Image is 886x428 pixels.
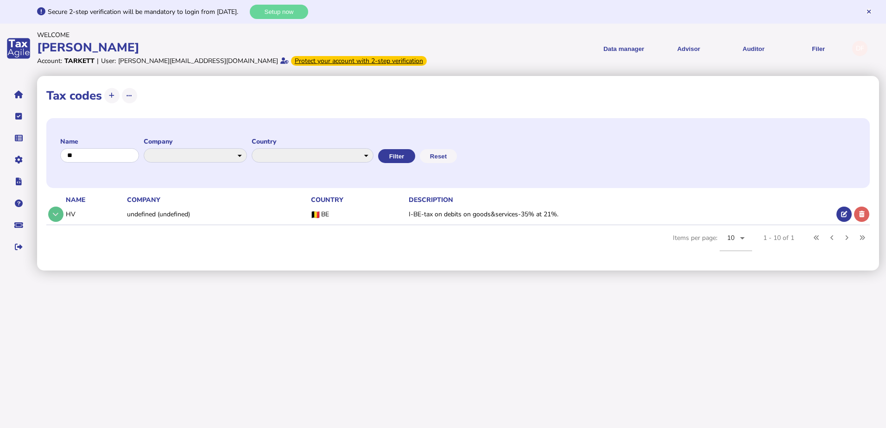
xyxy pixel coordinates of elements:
div: Secure 2-step verification will be mandatory to login from [DATE]. [48,7,247,16]
div: | [97,57,99,65]
h1: Tax codes [46,88,102,104]
button: Setup now [250,5,308,19]
span: 10 [727,233,735,242]
div: Tarkett [64,57,95,65]
div: Items per page: [673,225,752,261]
div: 1 - 10 of 1 [763,233,794,242]
th: Description [407,195,835,205]
button: Tasks [9,107,28,126]
div: User: [101,57,116,65]
button: Auditor [724,37,783,60]
button: First page [809,230,824,245]
div: BE [311,210,406,219]
button: Reset [420,149,457,163]
button: Next page [839,230,854,245]
button: Filer [789,37,848,60]
mat-form-field: Change page size [720,225,752,261]
button: Raise a support ticket [9,215,28,235]
div: [PERSON_NAME][EMAIL_ADDRESS][DOMAIN_NAME] [118,57,278,65]
button: Previous page [824,230,840,245]
i: Data manager [15,138,23,138]
button: Sign out [9,237,28,257]
div: Country [311,195,406,204]
label: Name [60,137,139,146]
button: Home [9,85,28,104]
th: Name [64,195,125,205]
img: BE flag [311,211,320,218]
td: I-BE-tax on debits on goods&services-35% at 21%. [407,205,835,224]
button: Shows a dropdown of Data manager options [595,37,653,60]
div: From Oct 1, 2025, 2-step verification will be required to login. Set it up now... [291,56,427,66]
button: Hide message [866,8,872,15]
td: undefined (undefined) [125,205,309,224]
div: [PERSON_NAME] [37,39,440,56]
button: Add tax code [104,88,120,103]
button: Filter [378,149,415,163]
td: HV [64,205,125,224]
i: Email verified [280,57,289,64]
button: Manage settings [9,150,28,170]
button: Delete tax code [854,207,869,222]
button: More options... [122,88,137,103]
th: Company [125,195,309,205]
button: Data manager [9,128,28,148]
div: Profile settings [852,41,867,56]
button: Last page [854,230,870,245]
button: Tax code details [48,207,63,222]
label: Country [252,137,373,146]
button: Edit tax code [836,207,852,222]
button: Shows a dropdown of VAT Advisor options [659,37,718,60]
label: Company [144,137,247,146]
menu: navigate products [445,37,848,60]
div: Account: [37,57,62,65]
div: Welcome [37,31,440,39]
button: Developer hub links [9,172,28,191]
button: Help pages [9,194,28,213]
